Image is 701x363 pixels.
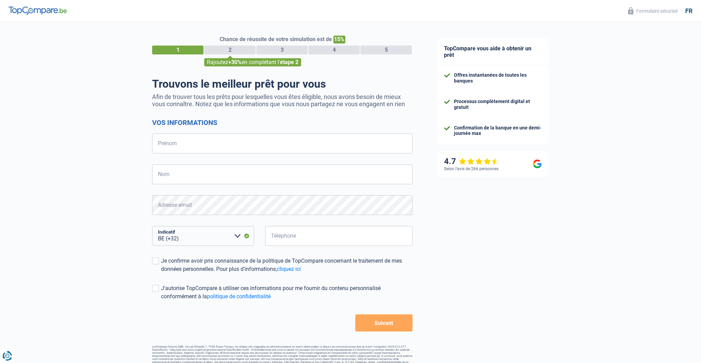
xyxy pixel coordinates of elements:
div: Selon l’avis de 266 personnes [444,166,499,171]
span: +30% [228,59,242,65]
div: Rajoutez en complétant l' [204,58,301,66]
a: cliquez ici [277,266,301,272]
img: TopCompare Logo [9,7,67,15]
div: 3 [256,46,308,54]
div: 5 [360,46,412,54]
div: TopCompare vous aide à obtenir un prêt [437,38,549,65]
input: 401020304 [265,226,413,246]
button: Formulaire sécurisé [624,5,682,16]
div: Je confirme avoir pris connaissance de la politique de TopCompare concernant le traitement de mes... [161,257,413,273]
span: 15% [333,36,345,43]
h1: Trouvons le meilleur prêt pour vous [152,77,413,90]
button: Suivant [355,314,413,331]
h2: Vos informations [152,118,413,127]
div: Confirmation de la banque en une demi-journée max [454,125,542,137]
div: J'autorise TopCompare à utiliser ces informations pour me fournir du contenu personnalisé conform... [161,284,413,301]
span: étape 2 [280,59,298,65]
div: fr [685,7,692,15]
div: 4 [308,46,360,54]
div: 1 [152,46,204,54]
p: Afin de trouver tous les prêts pour lesquelles vous êtes éligible, nous avons besoin de mieux vou... [152,93,413,108]
span: Chance de réussite de votre simulation est de [220,36,332,42]
div: 4.7 [444,157,499,166]
a: politique de confidentialité [207,293,271,300]
div: 2 [204,46,256,54]
div: Processus complètement digital et gratuit [454,99,542,110]
div: Offres instantanées de toutes les banques [454,72,542,84]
